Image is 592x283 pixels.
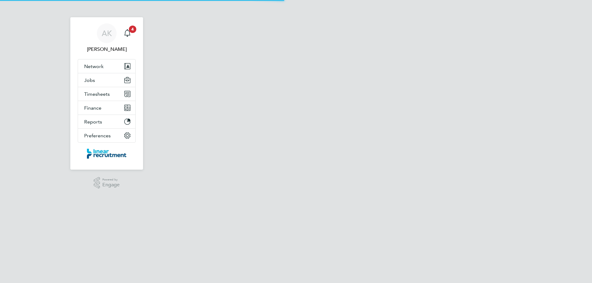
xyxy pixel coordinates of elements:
[84,105,101,111] span: Finance
[70,17,143,170] nav: Main navigation
[78,149,136,159] a: Go to home page
[121,23,134,43] a: 4
[129,26,136,33] span: 4
[84,91,110,97] span: Timesheets
[78,101,135,115] button: Finance
[78,129,135,142] button: Preferences
[94,177,120,189] a: Powered byEngage
[78,115,135,128] button: Reports
[84,63,104,69] span: Network
[84,119,102,125] span: Reports
[84,133,111,139] span: Preferences
[84,77,95,83] span: Jobs
[87,149,126,159] img: linearrecruitment-logo-retina.png
[78,73,135,87] button: Jobs
[102,182,120,188] span: Engage
[102,177,120,182] span: Powered by
[102,29,112,37] span: AK
[78,46,136,53] span: Ashley Kelly
[78,59,135,73] button: Network
[78,23,136,53] a: AK[PERSON_NAME]
[78,87,135,101] button: Timesheets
